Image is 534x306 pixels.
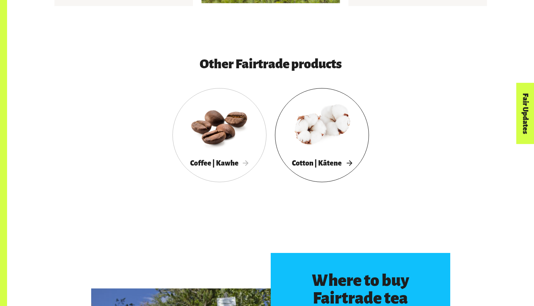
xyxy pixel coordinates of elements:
h3: Other Fairtrade products [91,57,450,71]
a: Cotton | Kātene [275,88,369,182]
span: Cotton | Kātene [292,159,352,167]
a: Coffee | Kawhe [172,88,266,182]
span: Coffee | Kawhe [190,159,249,167]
